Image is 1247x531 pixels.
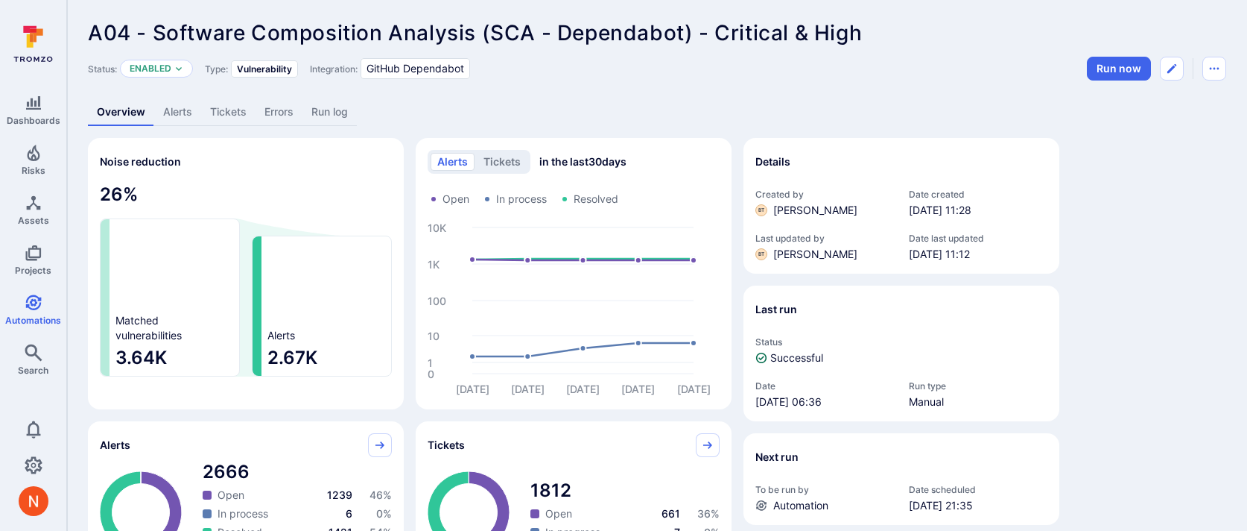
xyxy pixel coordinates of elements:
h2: Details [755,154,790,169]
span: Type: [205,63,228,75]
a: Errors [256,98,302,126]
span: [DATE] 06:36 [755,395,894,409]
span: 3.64K [115,346,233,370]
span: Manual [909,395,1047,409]
a: Alerts [154,98,201,126]
span: Date scheduled [909,484,1047,495]
text: [DATE] [621,383,655,395]
span: Noise reduction [100,155,181,168]
span: Search [18,365,48,376]
div: Automation tabs [88,98,1226,126]
span: 36 % [697,507,720,520]
text: 1K [428,258,440,271]
text: 0 [428,368,434,380]
span: Resolved [574,192,618,207]
span: in the last 30 days [539,154,626,169]
button: alerts [431,153,475,171]
span: Risks [22,165,45,176]
span: Successful [770,351,823,365]
span: 46 % [369,488,392,501]
span: Created by [755,189,894,200]
span: Alerts [100,438,130,453]
span: [DATE] 21:35 [909,498,1047,513]
img: ACg8ocIprwjrgDQnDsNSk9Ghn5p5-B8DpAKWoJ5Gi9syOE4K59tr4Q=s96-c [19,486,48,516]
text: 10K [428,221,446,234]
span: 6 [346,507,352,520]
text: 10 [428,330,440,342]
span: total [203,460,392,484]
button: Expand dropdown [174,64,183,73]
div: Alerts/Tickets trend [416,138,732,409]
button: Run automation [1087,57,1151,81]
span: Tickets [428,438,465,453]
button: Automation menu [1202,57,1226,81]
span: 2.67K [267,346,385,370]
h2: Next run [755,450,799,465]
span: Date last updated [909,233,1047,244]
span: Assets [18,215,49,226]
span: In process [218,506,268,521]
button: Edit automation [1160,57,1184,81]
text: 1 [428,356,433,369]
span: Integration: [310,63,358,75]
div: Billy Tinnes [755,248,767,260]
span: Automation [773,498,828,513]
span: [PERSON_NAME] [773,247,857,262]
text: [DATE] [566,383,600,395]
button: tickets [477,153,527,171]
div: Neeren Patki [19,486,48,516]
span: Date created [909,189,1047,200]
a: Overview [88,98,154,126]
span: Last updated by [755,233,894,244]
span: [DATE] 11:28 [909,203,1047,218]
span: 1239 [327,488,352,501]
div: Vulnerability [231,60,298,78]
span: Dashboards [7,115,60,126]
span: total [530,479,720,503]
span: Open [218,488,244,503]
span: To be run by [755,484,894,495]
a: Tickets [201,98,256,126]
span: [PERSON_NAME] [773,203,857,218]
text: [DATE] [677,383,711,395]
span: 26 % [100,183,392,207]
span: 661 [661,507,680,520]
span: Open [545,506,572,521]
text: 100 [428,295,446,307]
span: Status: [88,63,117,75]
span: A04 - Software Composition Analysis (SCA - Dependabot) - Critical & High [88,20,862,45]
span: GitHub Dependabot [367,61,464,76]
span: Open [442,192,469,207]
text: [DATE] [456,383,489,395]
span: 0 % [376,507,392,520]
section: Details widget [743,138,1059,274]
h2: Last run [755,302,797,317]
span: Status [755,336,1047,348]
span: Matched vulnerabilities [115,313,182,343]
section: Next run widget [743,433,1059,525]
span: In process [496,192,547,207]
span: Alerts [267,328,295,343]
span: [DATE] 11:12 [909,247,1047,262]
span: Automations [5,315,61,326]
span: Date [755,380,894,392]
button: Enabled [130,63,171,75]
text: [DATE] [511,383,545,395]
section: Last run widget [743,286,1059,421]
span: Run type [909,380,1047,392]
span: Projects [15,265,51,276]
a: Run log [302,98,357,126]
div: Billy Tinnes [755,204,767,216]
